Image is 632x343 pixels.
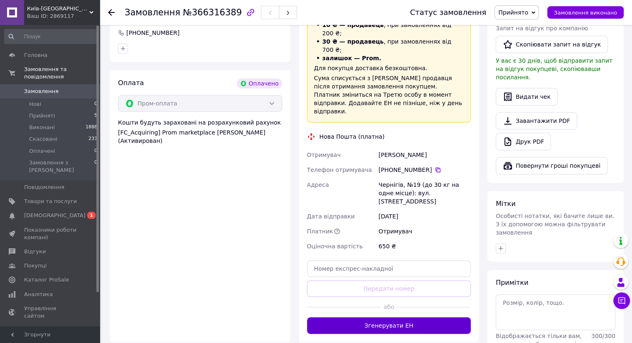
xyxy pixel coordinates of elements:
[94,112,97,120] span: 5
[24,262,47,269] span: Покупці
[118,118,282,145] div: Кошти будуть зараховані на розрахунковий рахунок
[496,25,588,32] span: Запит на відгук про компанію
[547,6,624,19] button: Замовлення виконано
[29,100,41,108] span: Нові
[108,8,115,17] div: Повернутися назад
[496,112,577,130] a: Завантажити PDF
[377,239,472,254] div: 650 ₴
[118,79,144,87] span: Оплата
[307,260,471,277] input: Номер експрес-накладної
[377,147,472,162] div: [PERSON_NAME]
[24,184,64,191] span: Повідомлення
[496,133,551,150] a: Друк PDF
[307,228,333,235] span: Платник
[29,135,57,143] span: Скасовані
[314,74,464,115] div: Сума списується з [PERSON_NAME] продавця після отримання замовлення покупцем. Платник зміниться н...
[496,279,528,287] span: Примітки
[314,21,464,37] li: , при замовленнях від 200 ₴;
[377,224,472,239] div: Отримувач
[24,66,100,81] span: Замовлення та повідомлення
[496,36,608,53] button: Скопіювати запит на відгук
[307,317,471,334] button: Згенерувати ЕН
[24,276,69,284] span: Каталог ProSale
[314,64,464,72] div: Для покупця доставка безкоштовна.
[183,7,242,17] span: №366316389
[317,132,387,141] div: Нова Пошта (платна)
[237,78,282,88] div: Оплачено
[29,112,55,120] span: Прийняті
[24,212,86,219] span: [DEMOGRAPHIC_DATA]
[377,209,472,224] div: [DATE]
[24,248,46,255] span: Відгуки
[118,128,282,145] div: [FC_Acquiring] Prom marketplace [PERSON_NAME] (Активирован)
[307,181,329,188] span: Адреса
[613,292,630,309] button: Чат з покупцем
[24,51,47,59] span: Головна
[125,7,180,17] span: Замовлення
[24,291,53,298] span: Аналітика
[307,243,363,250] span: Оціночна вартість
[29,124,55,131] span: Виконані
[554,10,617,16] span: Замовлення виконано
[125,29,180,37] div: [PHONE_NUMBER]
[496,157,607,174] button: Повернути гроші покупцеві
[379,166,471,174] div: [PHONE_NUMBER]
[496,200,516,208] span: Мітки
[24,198,77,205] span: Товари та послуги
[322,22,384,28] span: 10 ₴ — продавець
[307,152,341,158] span: Отримувач
[24,226,77,241] span: Показники роботи компанії
[24,305,77,320] span: Управління сайтом
[27,12,100,20] div: Ваш ID: 2869117
[94,147,97,155] span: 0
[591,333,615,339] span: 300 / 300
[87,212,96,219] span: 1
[24,88,59,95] span: Замовлення
[29,159,94,174] span: Замовлення з [PERSON_NAME]
[496,213,614,236] span: Особисті нотатки, які бачите лише ви. З їх допомогою можна фільтрувати замовлення
[322,38,384,45] span: 30 ₴ — продавець
[29,147,55,155] span: Оплачені
[4,29,98,44] input: Пошук
[307,167,372,173] span: Телефон отримувача
[322,55,381,61] span: залишок — Prom.
[498,9,528,16] span: Прийнято
[314,37,464,54] li: , при замовленнях від 700 ₴;
[86,124,97,131] span: 1888
[27,5,89,12] span: Київ-Кава
[381,303,397,311] span: або
[410,8,487,17] div: Статус замовлення
[307,213,355,220] span: Дата відправки
[89,135,97,143] span: 233
[496,88,558,105] button: Видати чек
[94,100,97,108] span: 0
[496,57,612,81] span: У вас є 30 днів, щоб відправити запит на відгук покупцеві, скопіювавши посилання.
[377,177,472,209] div: Чернігів, №19 (до 30 кг на одне місце): вул. [STREET_ADDRESS]
[94,159,97,174] span: 0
